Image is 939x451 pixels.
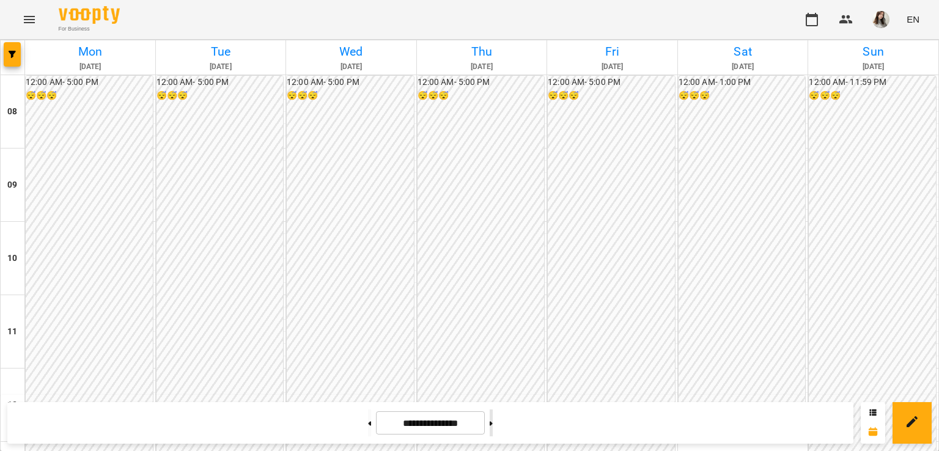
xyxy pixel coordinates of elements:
h6: [DATE] [680,61,806,73]
h6: 08 [7,105,17,119]
h6: 😴😴😴 [418,89,545,103]
h6: [DATE] [27,61,153,73]
h6: 😴😴😴 [26,89,153,103]
h6: Sat [680,42,806,61]
h6: 12:00 AM - 5:00 PM [156,76,284,89]
span: For Business [59,25,120,33]
h6: 😴😴😴 [679,89,806,103]
h6: [DATE] [288,61,414,73]
span: EN [907,13,919,26]
h6: 😴😴😴 [809,89,936,103]
h6: [DATE] [549,61,676,73]
h6: 09 [7,178,17,192]
h6: [DATE] [419,61,545,73]
img: Voopty Logo [59,6,120,24]
h6: Wed [288,42,414,61]
h6: [DATE] [810,61,937,73]
h6: 12:00 AM - 1:00 PM [679,76,806,89]
h6: 12:00 AM - 11:59 PM [809,76,936,89]
h6: 12:00 AM - 5:00 PM [287,76,414,89]
h6: Mon [27,42,153,61]
h6: [DATE] [158,61,284,73]
h6: 😴😴😴 [548,89,675,103]
h6: Fri [549,42,676,61]
h6: 12:00 AM - 5:00 PM [418,76,545,89]
h6: 10 [7,252,17,265]
img: ee130890d6c2c5d4c40c4cda6b63149c.jpg [872,11,889,28]
h6: Thu [419,42,545,61]
h6: 12:00 AM - 5:00 PM [26,76,153,89]
h6: Sun [810,42,937,61]
button: Menu [15,5,44,34]
h6: 😴😴😴 [156,89,284,103]
h6: 11 [7,325,17,339]
h6: 😴😴😴 [287,89,414,103]
h6: Tue [158,42,284,61]
button: EN [902,8,924,31]
h6: 12:00 AM - 5:00 PM [548,76,675,89]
